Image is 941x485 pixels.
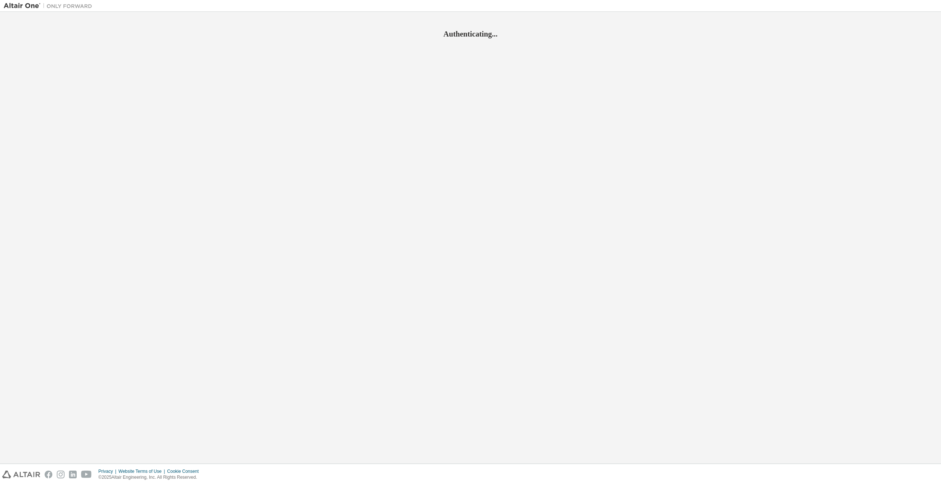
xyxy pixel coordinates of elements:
[98,474,203,481] p: © 2025 Altair Engineering, Inc. All Rights Reserved.
[2,471,40,478] img: altair_logo.svg
[4,29,937,39] h2: Authenticating...
[98,468,118,474] div: Privacy
[4,2,96,10] img: Altair One
[81,471,92,478] img: youtube.svg
[45,471,52,478] img: facebook.svg
[57,471,65,478] img: instagram.svg
[69,471,77,478] img: linkedin.svg
[118,468,167,474] div: Website Terms of Use
[167,468,203,474] div: Cookie Consent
